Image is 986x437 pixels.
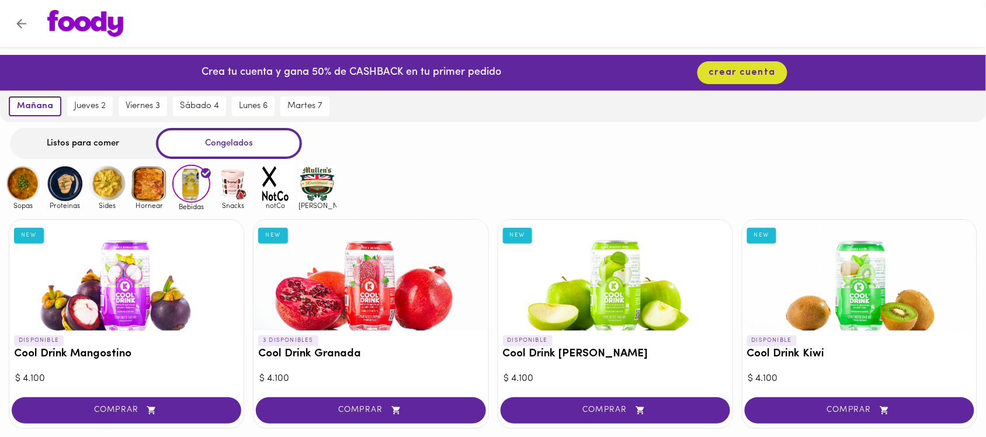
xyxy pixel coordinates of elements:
[748,372,971,386] div: $ 4.100
[130,202,168,209] span: Hornear
[214,202,252,209] span: Snacks
[74,101,106,112] span: jueves 2
[14,348,239,360] h3: Cool Drink Mangostino
[918,369,974,425] iframe: Messagebird Livechat Widget
[26,405,227,415] span: COMPRAR
[258,228,288,243] div: NEW
[256,165,294,203] img: notCo
[697,61,787,84] button: crear cuenta
[239,101,268,112] span: lunes 6
[747,228,777,243] div: NEW
[232,96,275,116] button: lunes 6
[10,128,156,159] div: Listos para comer
[709,67,776,78] span: crear cuenta
[298,165,336,203] img: mullens
[504,372,727,386] div: $ 4.100
[280,96,329,116] button: martes 7
[9,96,61,116] button: mañana
[46,202,84,209] span: Proteinas
[12,397,241,424] button: COMPRAR
[172,165,210,203] img: Bebidas
[172,203,210,210] span: Bebidas
[88,202,126,209] span: Sides
[9,220,244,331] div: Cool Drink Mangostino
[15,372,238,386] div: $ 4.100
[256,397,485,424] button: COMPRAR
[287,101,322,112] span: martes 7
[503,335,553,346] p: DISPONIBLE
[14,228,44,243] div: NEW
[4,165,42,203] img: Sopas
[46,165,84,203] img: Proteinas
[258,348,483,360] h3: Cool Drink Granada
[126,101,160,112] span: viernes 3
[270,405,471,415] span: COMPRAR
[180,101,219,112] span: sábado 4
[498,220,732,331] div: Cool Drink Manzana Verde
[298,202,336,209] span: [PERSON_NAME]
[501,397,730,424] button: COMPRAR
[256,202,294,209] span: notCo
[7,9,36,38] button: Volver
[156,128,302,159] div: Congelados
[259,372,482,386] div: $ 4.100
[17,101,53,112] span: mañana
[254,220,488,331] div: Cool Drink Granada
[759,405,960,415] span: COMPRAR
[130,165,168,203] img: Hornear
[515,405,716,415] span: COMPRAR
[4,202,42,209] span: Sopas
[14,335,64,346] p: DISPONIBLE
[745,397,974,424] button: COMPRAR
[747,348,972,360] h3: Cool Drink Kiwi
[747,335,797,346] p: DISPONIBLE
[119,96,167,116] button: viernes 3
[214,165,252,203] img: Snacks
[503,348,728,360] h3: Cool Drink [PERSON_NAME]
[742,220,977,331] div: Cool Drink Kiwi
[47,10,123,37] img: logo.png
[503,228,533,243] div: NEW
[67,96,113,116] button: jueves 2
[258,335,318,346] p: 3 DISPONIBLES
[202,65,501,81] p: Crea tu cuenta y gana 50% de CASHBACK en tu primer pedido
[88,165,126,203] img: Sides
[173,96,226,116] button: sábado 4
